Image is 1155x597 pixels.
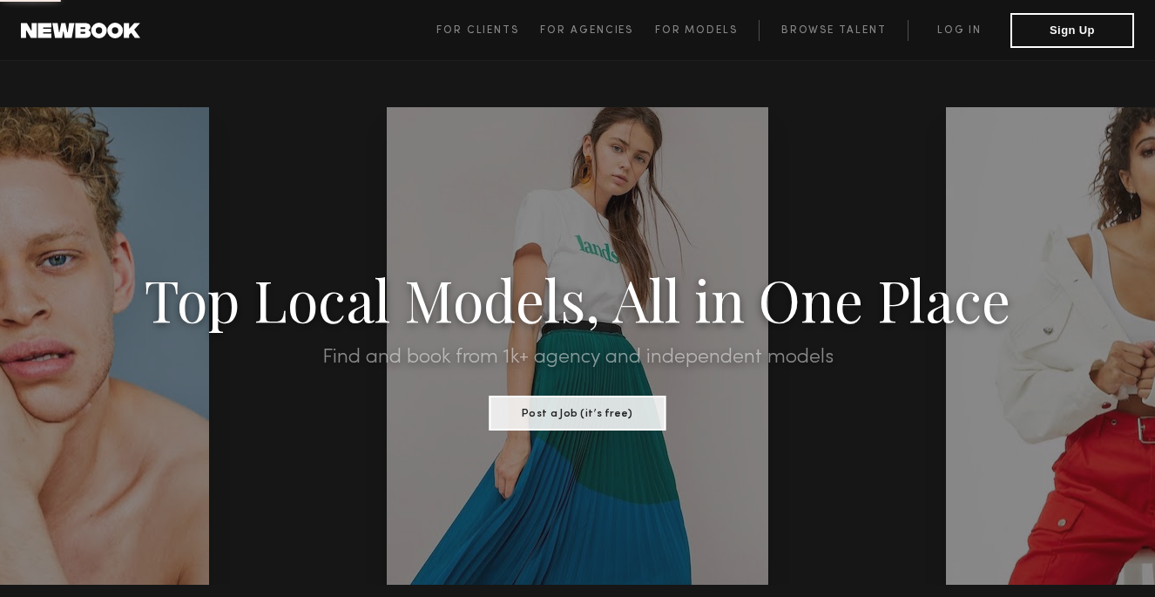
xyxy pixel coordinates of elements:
[490,402,666,421] a: Post a Job (it’s free)
[908,20,1010,41] a: Log in
[436,25,519,36] span: For Clients
[1010,13,1134,48] button: Sign Up
[655,20,760,41] a: For Models
[540,20,654,41] a: For Agencies
[490,396,666,431] button: Post a Job (it’s free)
[540,25,633,36] span: For Agencies
[655,25,738,36] span: For Models
[436,20,540,41] a: For Clients
[86,272,1068,326] h1: Top Local Models, All in One Place
[759,20,908,41] a: Browse Talent
[86,347,1068,368] h2: Find and book from 1k+ agency and independent models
